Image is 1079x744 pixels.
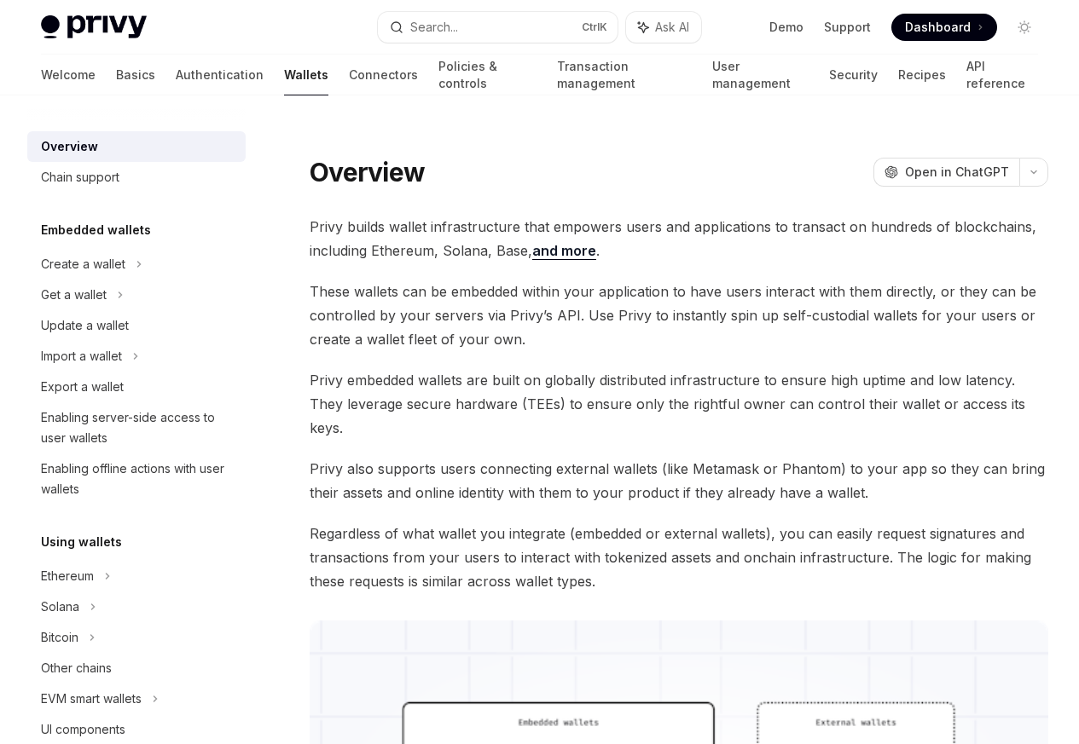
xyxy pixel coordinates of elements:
div: Ethereum [41,566,94,586]
button: Open in ChatGPT [873,158,1019,187]
a: Demo [769,19,803,36]
button: Search...CtrlK [378,12,618,43]
span: These wallets can be embedded within your application to have users interact with them directly, ... [310,280,1048,351]
a: Security [829,55,878,95]
div: Import a wallet [41,346,122,366]
div: Update a wallet [41,315,129,336]
h5: Embedded wallets [41,220,151,240]
div: Get a wallet [41,285,107,305]
span: Privy embedded wallets are built on globally distributed infrastructure to ensure high uptime and... [310,368,1048,440]
div: Search... [410,17,458,37]
div: Bitcoin [41,627,78,648]
span: Ctrl K [582,20,607,34]
a: Support [824,19,871,36]
div: Enabling offline actions with user wallets [41,459,235,499]
div: UI components [41,719,125,740]
div: Create a wallet [41,254,125,274]
a: Other chains [27,653,246,683]
img: light logo [41,15,147,39]
a: Welcome [41,55,96,95]
a: Transaction management [557,55,693,95]
span: Ask AI [655,19,689,36]
a: Dashboard [891,14,997,41]
h5: Using wallets [41,532,122,552]
a: User management [712,55,809,95]
a: Overview [27,131,246,162]
a: Enabling offline actions with user wallets [27,453,246,505]
a: Policies & controls [438,55,537,95]
a: Update a wallet [27,310,246,341]
button: Toggle dark mode [1011,14,1038,41]
button: Ask AI [626,12,701,43]
div: EVM smart wallets [41,689,142,709]
div: Solana [41,597,79,617]
h1: Overview [310,157,425,187]
a: and more [532,242,596,260]
a: Wallets [284,55,328,95]
span: Dashboard [905,19,971,36]
a: Recipes [898,55,946,95]
a: Export a wallet [27,372,246,402]
div: Chain support [41,167,119,187]
a: API reference [966,55,1038,95]
a: Enabling server-side access to user wallets [27,402,246,453]
a: Connectors [349,55,418,95]
a: Basics [116,55,155,95]
a: Chain support [27,162,246,193]
div: Export a wallet [41,377,124,397]
div: Overview [41,136,98,157]
span: Privy builds wallet infrastructure that empowers users and applications to transact on hundreds o... [310,215,1048,262]
div: Enabling server-side access to user wallets [41,407,235,448]
span: Open in ChatGPT [905,164,1009,181]
a: Authentication [176,55,264,95]
div: Other chains [41,658,112,678]
span: Regardless of what wallet you integrate (embedded or external wallets), you can easily request si... [310,522,1048,593]
span: Privy also supports users connecting external wallets (like Metamask or Phantom) to your app so t... [310,457,1048,505]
